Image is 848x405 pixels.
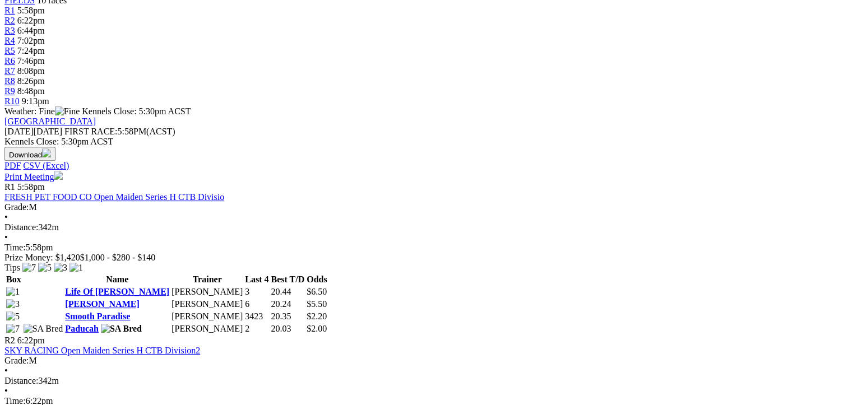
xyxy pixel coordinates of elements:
[4,386,8,395] span: •
[4,336,15,345] span: R2
[244,286,269,297] td: 3
[4,356,29,365] span: Grade:
[171,274,243,285] th: Trainer
[4,222,38,232] span: Distance:
[270,274,305,285] th: Best T/D
[17,66,45,76] span: 8:08pm
[55,106,80,117] img: Fine
[17,86,45,96] span: 8:48pm
[64,127,117,136] span: FIRST RACE:
[65,299,139,309] a: [PERSON_NAME]
[17,56,45,66] span: 7:46pm
[4,76,15,86] a: R8
[4,376,844,386] div: 342m
[307,324,327,333] span: $2.00
[6,324,20,334] img: 7
[4,202,29,212] span: Grade:
[4,66,15,76] span: R7
[38,263,52,273] img: 5
[4,222,844,232] div: 342m
[306,274,327,285] th: Odds
[24,324,63,334] img: SA Bred
[6,299,20,309] img: 3
[17,46,45,55] span: 7:24pm
[4,192,224,202] a: FRESH PET FOOD CO Open Maiden Series H CTB Divisio
[270,311,305,322] td: 20.35
[4,106,82,116] span: Weather: Fine
[22,96,49,106] span: 9:13pm
[4,346,200,355] a: SKY RACING Open Maiden Series H CTB Division2
[4,212,8,222] span: •
[4,263,20,272] span: Tips
[4,6,15,15] a: R1
[17,6,45,15] span: 5:58pm
[17,36,45,45] span: 7:02pm
[270,323,305,334] td: 20.03
[4,202,844,212] div: M
[4,46,15,55] a: R5
[244,323,269,334] td: 2
[6,311,20,322] img: 5
[64,274,170,285] th: Name
[4,366,8,375] span: •
[244,274,269,285] th: Last 4
[17,26,45,35] span: 6:44pm
[4,16,15,25] a: R2
[4,243,26,252] span: Time:
[4,127,62,136] span: [DATE]
[307,311,327,321] span: $2.20
[4,182,15,192] span: R1
[270,286,305,297] td: 20.44
[6,274,21,284] span: Box
[4,137,844,147] div: Kennels Close: 5:30pm ACST
[244,299,269,310] td: 6
[4,86,15,96] a: R9
[4,96,20,106] a: R10
[4,253,844,263] div: Prize Money: $1,420
[4,376,38,385] span: Distance:
[54,171,63,180] img: printer.svg
[171,286,243,297] td: [PERSON_NAME]
[17,16,45,25] span: 6:22pm
[65,311,130,321] a: Smooth Paradise
[64,127,175,136] span: 5:58PM(ACST)
[4,172,63,181] a: Print Meeting
[17,336,45,345] span: 6:22pm
[65,324,99,333] a: Paducah
[4,26,15,35] span: R3
[307,287,327,296] span: $6.50
[6,287,20,297] img: 1
[22,263,36,273] img: 7
[4,161,21,170] a: PDF
[65,287,169,296] a: Life Of [PERSON_NAME]
[23,161,69,170] a: CSV (Excel)
[80,253,156,262] span: $1,000 - $280 - $140
[244,311,269,322] td: 3423
[4,56,15,66] a: R6
[307,299,327,309] span: $5.50
[4,127,34,136] span: [DATE]
[42,148,51,157] img: download.svg
[4,147,55,161] button: Download
[17,182,45,192] span: 5:58pm
[4,161,844,171] div: Download
[101,324,142,334] img: SA Bred
[270,299,305,310] td: 20.24
[171,299,243,310] td: [PERSON_NAME]
[17,76,45,86] span: 8:26pm
[82,106,191,116] span: Kennels Close: 5:30pm ACST
[171,311,243,322] td: [PERSON_NAME]
[4,117,96,126] a: [GEOGRAPHIC_DATA]
[4,356,844,366] div: M
[4,232,8,242] span: •
[54,263,67,273] img: 3
[4,36,15,45] a: R4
